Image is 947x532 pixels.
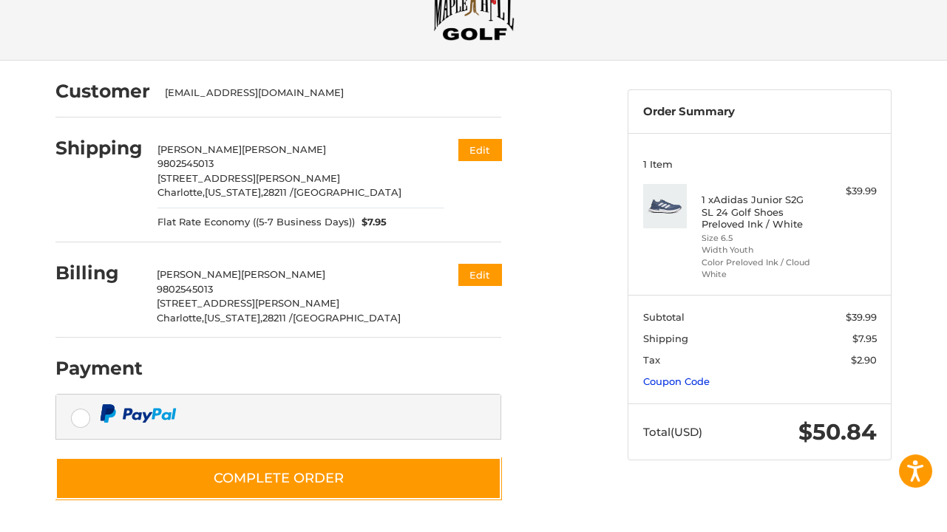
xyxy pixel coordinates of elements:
[702,194,815,230] h4: 1 x Adidas Junior S2G SL 24 Golf Shoes Preloved Ink / White
[157,157,214,169] span: 9802545013
[643,425,702,439] span: Total (USD)
[702,244,815,256] li: Width Youth
[204,312,262,324] span: [US_STATE],
[643,311,685,323] span: Subtotal
[157,283,213,295] span: 9802545013
[55,262,142,284] h2: Billing
[798,418,877,446] span: $50.84
[157,143,242,155] span: [PERSON_NAME]
[643,105,877,119] h3: Order Summary
[262,312,293,324] span: 28211 /
[55,357,143,380] h2: Payment
[293,186,401,198] span: [GEOGRAPHIC_DATA]
[643,332,688,344] span: Shipping
[702,256,815,281] li: Color Preloved Ink / Cloud White
[157,215,355,230] span: Flat Rate Economy ((5-7 Business Days))
[241,268,325,280] span: [PERSON_NAME]
[355,215,387,230] span: $7.95
[458,264,501,285] button: Edit
[643,158,877,170] h3: 1 Item
[165,86,487,100] div: [EMAIL_ADDRESS][DOMAIN_NAME]
[157,186,205,198] span: Charlotte,
[157,268,241,280] span: [PERSON_NAME]
[263,186,293,198] span: 28211 /
[55,137,143,160] h2: Shipping
[157,297,339,309] span: [STREET_ADDRESS][PERSON_NAME]
[702,232,815,245] li: Size 6.5
[825,492,947,532] iframe: Google Customer Reviews
[242,143,326,155] span: [PERSON_NAME]
[643,375,710,387] a: Coupon Code
[846,311,877,323] span: $39.99
[55,80,150,103] h2: Customer
[818,184,877,199] div: $39.99
[205,186,263,198] span: [US_STATE],
[157,172,340,184] span: [STREET_ADDRESS][PERSON_NAME]
[852,332,877,344] span: $7.95
[643,354,660,366] span: Tax
[851,354,877,366] span: $2.90
[157,312,204,324] span: Charlotte,
[100,404,177,423] img: PayPal icon
[458,139,501,160] button: Edit
[55,457,501,499] button: Complete order
[293,312,401,324] span: [GEOGRAPHIC_DATA]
